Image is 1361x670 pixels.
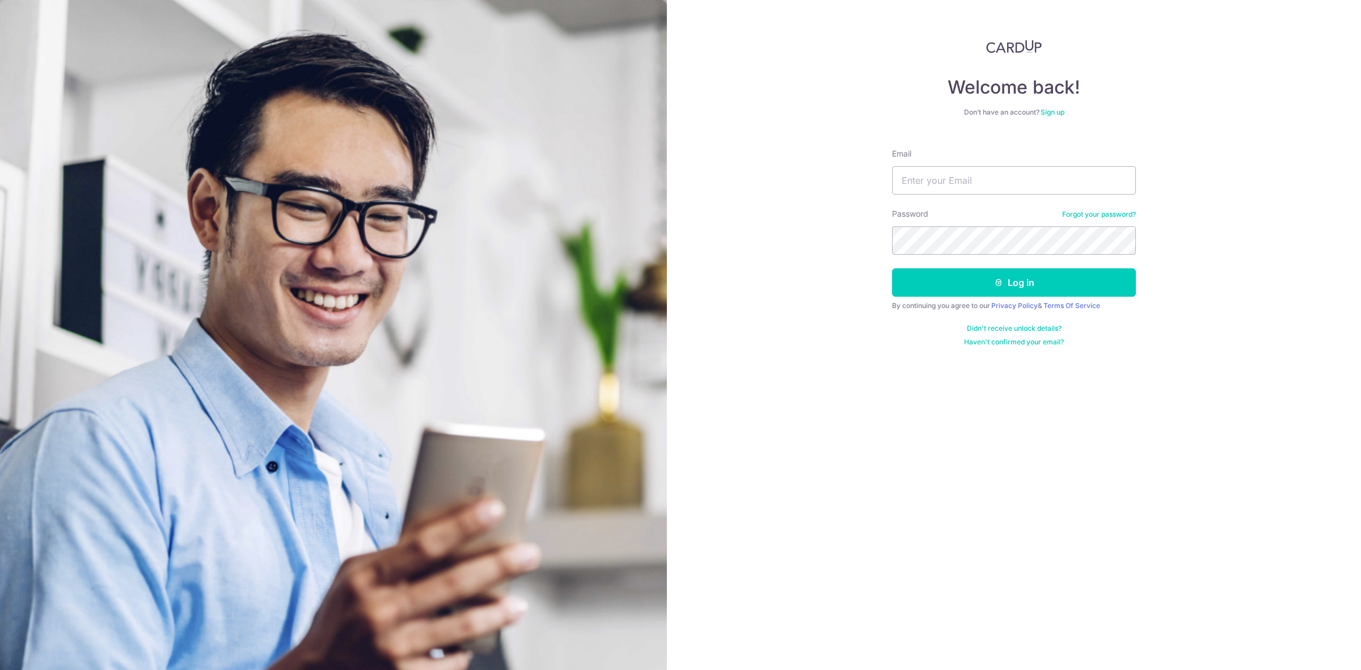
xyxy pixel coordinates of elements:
[964,338,1064,347] a: Haven't confirmed your email?
[1043,301,1100,310] a: Terms Of Service
[991,301,1038,310] a: Privacy Policy
[892,76,1136,99] h4: Welcome back!
[892,108,1136,117] div: Don’t have an account?
[892,166,1136,195] input: Enter your Email
[1062,210,1136,219] a: Forgot your password?
[986,40,1042,53] img: CardUp Logo
[967,324,1062,333] a: Didn't receive unlock details?
[892,301,1136,310] div: By continuing you agree to our &
[892,148,911,159] label: Email
[1041,108,1064,116] a: Sign up
[892,208,928,220] label: Password
[892,268,1136,297] button: Log in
